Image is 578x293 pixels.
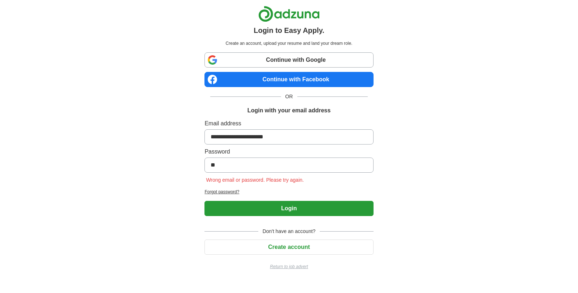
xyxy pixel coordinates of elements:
[258,6,320,22] img: Adzuna logo
[258,228,320,235] span: Don't have an account?
[204,147,373,156] label: Password
[204,244,373,250] a: Create account
[204,240,373,255] button: Create account
[206,40,372,47] p: Create an account, upload your resume and land your dream role.
[254,25,324,36] h1: Login to Easy Apply.
[247,106,331,115] h1: Login with your email address
[204,263,373,270] a: Return to job advert
[204,119,373,128] label: Email address
[204,72,373,87] a: Continue with Facebook
[204,177,305,183] span: Wrong email or password. Please try again.
[204,201,373,216] button: Login
[281,93,297,100] span: OR
[204,52,373,68] a: Continue with Google
[204,189,373,195] a: Forgot password?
